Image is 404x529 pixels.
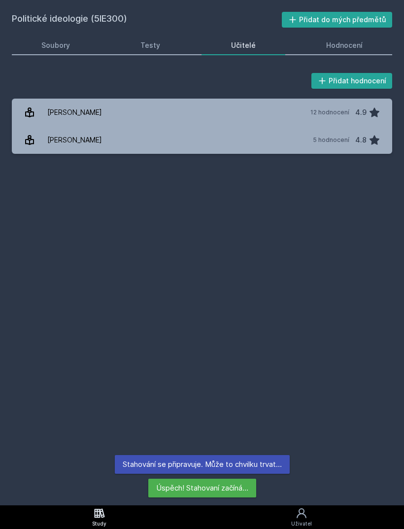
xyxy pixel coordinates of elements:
div: [PERSON_NAME] [47,103,102,122]
div: Stahování se připravuje. Může to chvilku trvat… [115,455,290,474]
h2: Politické ideologie (5IE300) [12,12,282,28]
a: Učitelé [202,35,285,55]
div: 5 hodnocení [313,136,349,144]
div: 4.9 [355,103,367,122]
div: Testy [140,40,160,50]
div: Hodnocení [326,40,363,50]
div: Úspěch! Stahovaní začíná… [148,479,256,497]
a: Soubory [12,35,100,55]
a: [PERSON_NAME] 5 hodnocení 4.8 [12,126,392,154]
button: Přidat do mých předmětů [282,12,393,28]
div: Soubory [41,40,70,50]
div: Uživatel [291,520,312,528]
a: Hodnocení [297,35,393,55]
button: Přidat hodnocení [311,73,393,89]
div: Učitelé [231,40,256,50]
div: 4.8 [355,130,367,150]
div: 12 hodnocení [310,108,349,116]
a: Testy [111,35,190,55]
div: [PERSON_NAME] [47,130,102,150]
a: [PERSON_NAME] 12 hodnocení 4.9 [12,99,392,126]
div: Study [92,520,106,528]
